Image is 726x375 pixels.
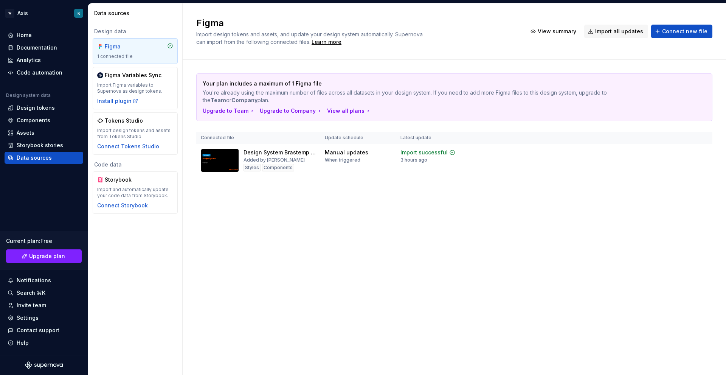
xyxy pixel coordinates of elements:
div: Code data [93,161,178,168]
div: Import and automatically update your code data from Storybook. [97,187,173,199]
div: Components [262,164,294,171]
div: Storybook stories [17,142,63,149]
div: Import Figma variables to Supernova as design tokens. [97,82,173,94]
span: . [310,39,343,45]
a: Data sources [5,152,83,164]
button: View summary [527,25,581,38]
b: Company [231,97,258,103]
svg: Supernova Logo [25,361,63,369]
p: Your plan includes a maximum of 1 Figma file [203,80,653,87]
span: Connect new file [662,28,707,35]
div: Invite team [17,302,46,309]
button: Import all updates [584,25,648,38]
div: Storybook [105,176,141,184]
div: Data sources [17,154,52,162]
button: Notifications [5,274,83,286]
div: Analytics [17,56,41,64]
a: Upgrade plan [6,249,82,263]
a: Settings [5,312,83,324]
div: Figma Variables Sync [105,72,161,79]
th: Update schedule [320,132,396,144]
div: Code automation [17,69,62,76]
div: Axis [17,9,28,17]
div: Notifications [17,277,51,284]
a: Documentation [5,42,83,54]
div: W [5,9,14,18]
button: Help [5,337,83,349]
div: 3 hours ago [400,157,427,163]
div: Manual updates [325,149,368,156]
div: K [78,10,80,16]
div: When triggered [325,157,360,163]
th: Latest update [396,132,475,144]
div: Design System Brastemp ﻿﻿✅ [244,149,316,156]
div: Import successful [400,149,448,156]
a: Analytics [5,54,83,66]
div: Tokens Studio [105,117,143,124]
div: Search ⌘K [17,289,45,297]
a: Invite team [5,299,83,311]
a: Tokens StudioImport design tokens and assets from Tokens StudioConnect Tokens Studio [93,112,178,155]
button: Connect Storybook [97,202,148,209]
div: Home [17,31,32,39]
button: Install plugin [97,97,138,105]
div: Design data [93,28,178,35]
a: StorybookImport and automatically update your code data from Storybook.Connect Storybook [93,171,178,214]
div: Added by [PERSON_NAME] [244,157,305,163]
span: Upgrade plan [29,252,65,260]
div: Documentation [17,44,57,51]
span: View summary [538,28,576,35]
div: Figma [105,43,141,50]
div: Data sources [94,9,179,17]
button: Search ⌘K [5,287,83,299]
a: Code automation [5,67,83,79]
div: Help [17,339,29,347]
div: Contact support [17,327,59,334]
a: Learn more [312,38,341,46]
button: WAxisK [2,5,86,21]
div: Components [17,117,50,124]
button: View all plans [327,107,371,115]
a: Figma1 connected file [93,38,178,64]
div: Assets [17,129,34,137]
div: Settings [17,314,39,322]
a: Home [5,29,83,41]
button: Upgrade to Company [260,107,323,115]
button: Contact support [5,324,83,336]
div: Current plan : Free [6,237,82,245]
a: Figma Variables SyncImport Figma variables to Supernova as design tokens.Install plugin [93,67,178,109]
p: You're already using the maximum number of files across all datasets in your design system. If yo... [203,89,653,104]
span: Import all updates [595,28,643,35]
span: Import design tokens and assets, and update your design system automatically. Supernova can impor... [196,31,424,45]
button: Upgrade to Team [203,107,255,115]
div: Design system data [6,92,51,98]
div: Styles [244,164,261,171]
button: Connect new file [651,25,712,38]
th: Connected file [196,132,320,144]
div: Import design tokens and assets from Tokens Studio [97,128,173,140]
a: Assets [5,127,83,139]
a: Components [5,114,83,126]
b: Team [211,97,226,103]
button: Connect Tokens Studio [97,143,159,150]
a: Storybook stories [5,139,83,151]
div: 1 connected file [97,53,173,59]
div: Design tokens [17,104,55,112]
h2: Figma [196,17,518,29]
a: Design tokens [5,102,83,114]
